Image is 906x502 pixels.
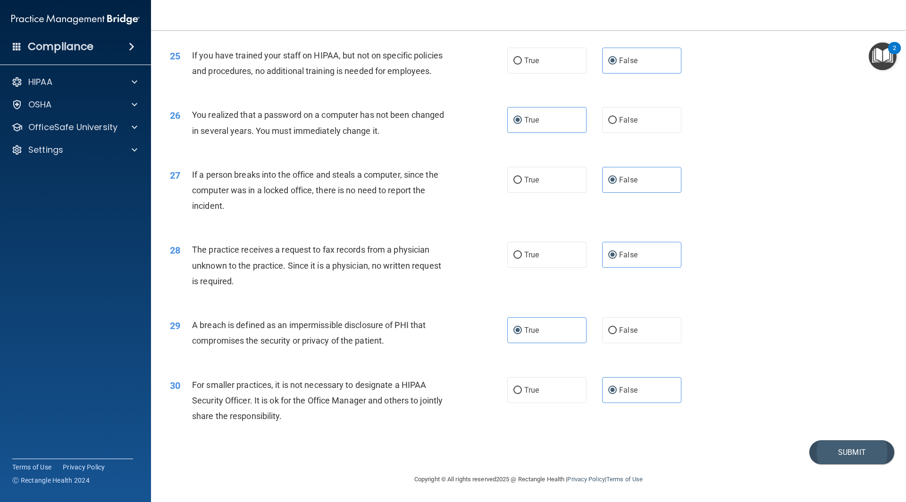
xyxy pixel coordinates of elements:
span: For smaller practices, it is not necessary to designate a HIPAA Security Officer. It is ok for th... [192,380,443,421]
a: Terms of Use [12,462,51,472]
span: If you have trained your staff on HIPAA, but not on specific policies and procedures, no addition... [192,50,443,76]
span: True [524,115,539,124]
span: A breach is defined as an impermissible disclosure of PHI that compromises the security or privac... [192,320,426,346]
span: True [524,175,539,184]
input: True [513,177,522,184]
div: Copyright © All rights reserved 2025 @ Rectangle Health | | [356,464,701,494]
a: Terms of Use [606,476,643,483]
span: 30 [170,380,180,391]
input: False [608,58,617,65]
input: True [513,117,522,124]
div: 2 [893,48,896,60]
span: True [524,56,539,65]
span: True [524,386,539,395]
p: OSHA [28,99,52,110]
a: Privacy Policy [63,462,105,472]
span: Ⓒ Rectangle Health 2024 [12,476,90,485]
input: True [513,387,522,394]
img: PMB logo [11,10,140,29]
input: False [608,387,617,394]
span: 25 [170,50,180,62]
iframe: Drift Widget Chat Controller [859,437,895,473]
span: False [619,326,638,335]
p: OfficeSafe University [28,122,117,133]
button: Submit [809,440,894,464]
input: True [513,58,522,65]
span: False [619,175,638,184]
input: True [513,327,522,334]
p: Settings [28,144,63,156]
input: False [608,327,617,334]
span: 26 [170,110,180,121]
a: Settings [11,144,137,156]
span: False [619,56,638,65]
span: 29 [170,320,180,331]
a: HIPAA [11,76,137,88]
a: OSHA [11,99,137,110]
span: You realized that a password on a computer has not been changed in several years. You must immedi... [192,110,444,135]
input: False [608,117,617,124]
span: False [619,386,638,395]
span: False [619,250,638,259]
span: 28 [170,245,180,256]
input: False [608,177,617,184]
span: True [524,250,539,259]
input: True [513,252,522,259]
span: If a person breaks into the office and steals a computer, since the computer was in a locked offi... [192,170,438,211]
span: True [524,326,539,335]
button: Open Resource Center, 2 new notifications [869,42,897,70]
span: 27 [170,170,180,181]
p: HIPAA [28,76,52,88]
span: The practice receives a request to fax records from a physician unknown to the practice. Since it... [192,245,441,286]
h4: Compliance [28,40,93,53]
span: False [619,115,638,124]
a: Privacy Policy [567,476,604,483]
a: OfficeSafe University [11,122,137,133]
input: False [608,252,617,259]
